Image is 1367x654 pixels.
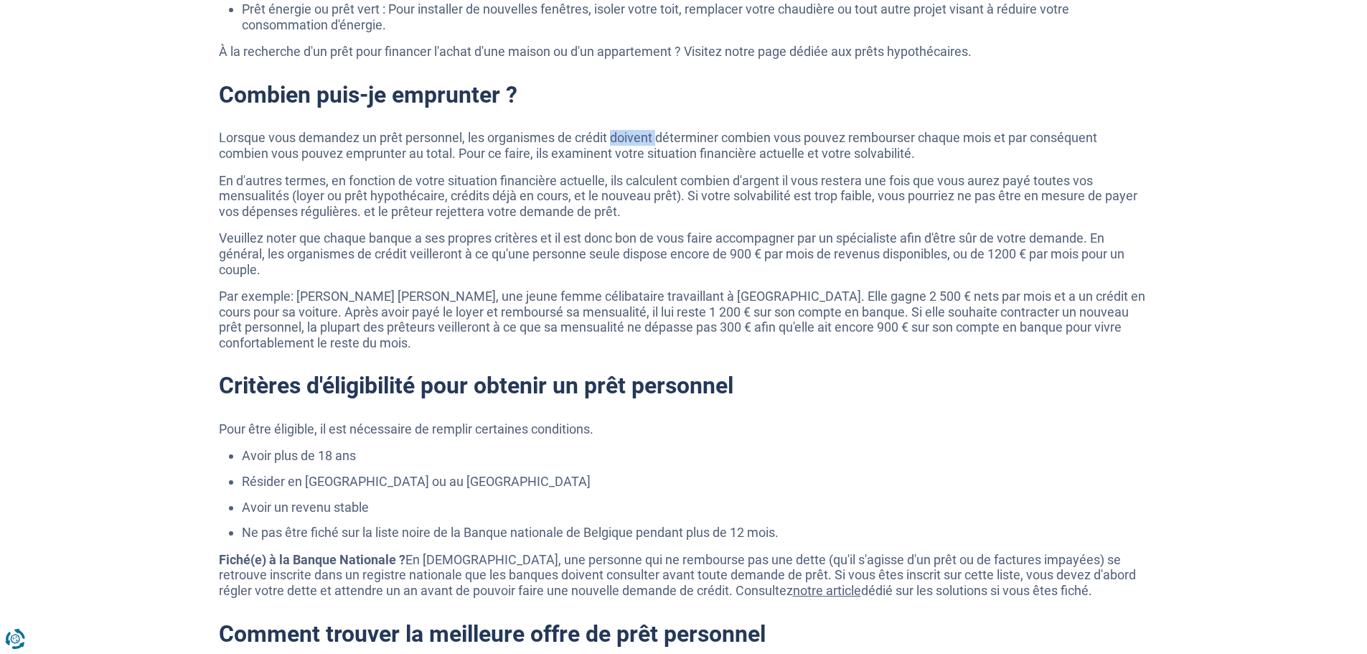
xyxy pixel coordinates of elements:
[242,1,1149,32] li: Prêt énergie ou prêt vert : Pour installer de nouvelles fenêtres, isoler votre toit, remplacer vo...
[219,552,405,567] strong: Fiché(e) à la Banque Nationale ?
[219,289,1149,350] p: Par exemple: [PERSON_NAME] [PERSON_NAME], une jeune femme célibataire travaillant à [GEOGRAPHIC_D...
[219,421,1149,437] p: Pour être éligible, il est nécessaire de remplir certaines conditions.
[242,500,1149,515] li: Avoir un revenu stable
[242,474,1149,490] li: Résider en [GEOGRAPHIC_DATA] ou au [GEOGRAPHIC_DATA]
[219,230,1149,277] p: Veuillez noter que chaque banque a ses propres critères et il est donc bon de vous faire accompag...
[219,81,1149,108] h2: Combien puis-je emprunter ?
[219,372,1149,399] h2: Critères d'éligibilité pour obtenir un prêt personnel
[219,130,1149,161] p: Lorsque vous demandez un prêt personnel, les organismes de crédit doivent déterminer combien vous...
[219,44,1149,60] p: À la recherche d'un prêt pour financer l'achat d'une maison ou d'un appartement ? Visitez notre p...
[242,525,1149,541] li: Ne pas être fiché sur la liste noire de la Banque nationale de Belgique pendant plus de 12 mois.
[242,448,1149,464] li: Avoir plus de 18 ans
[219,552,1149,599] p: En [DEMOGRAPHIC_DATA], une personne qui ne rembourse pas une dette (qu'il s'agisse d'un prêt ou d...
[219,173,1149,220] p: En d'autres termes, en fonction de votre situation financière actuelle, ils calculent combien d'a...
[219,620,1149,648] h2: Comment trouver la meilleure offre de prêt personnel
[793,583,861,598] a: notre article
